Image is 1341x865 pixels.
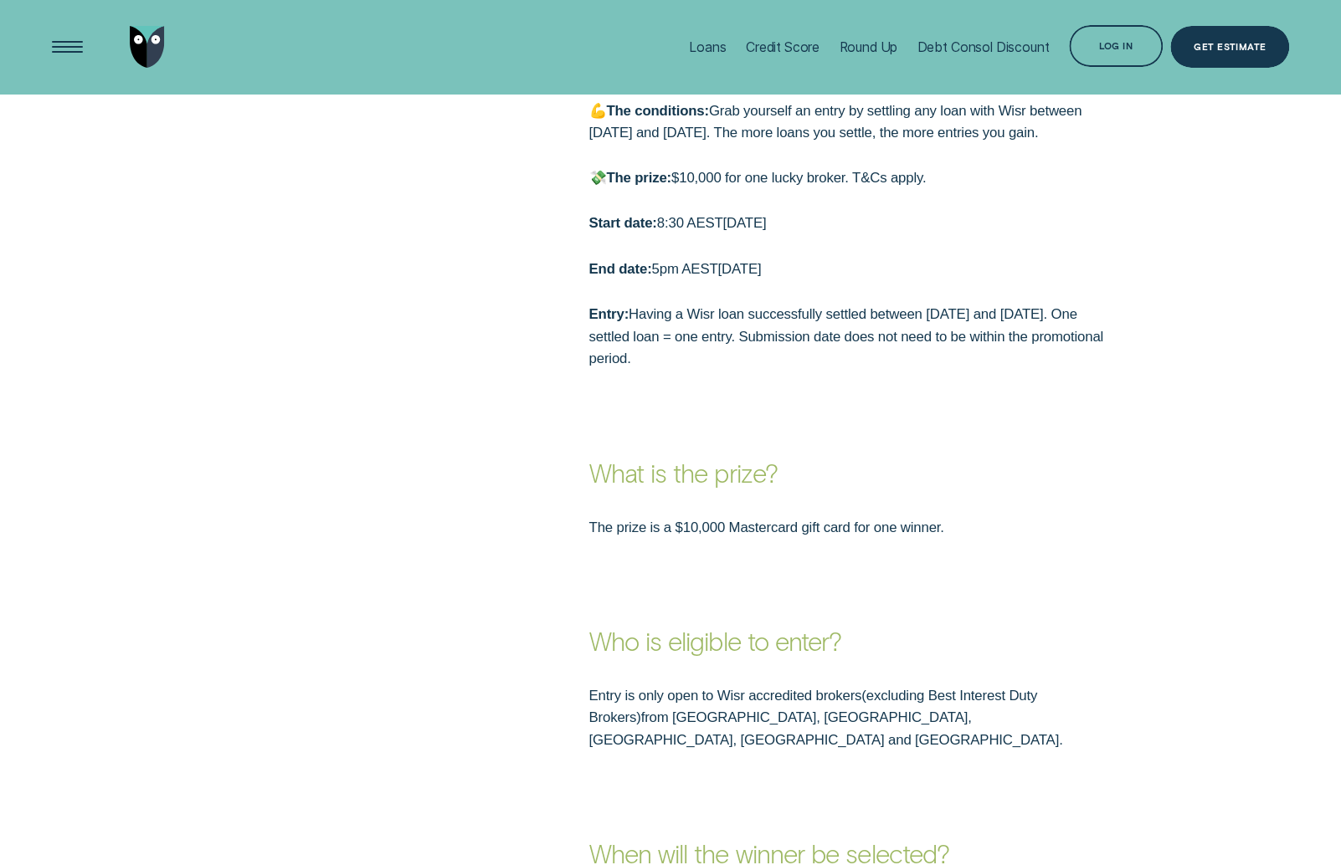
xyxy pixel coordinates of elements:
[588,260,651,276] strong: End date:
[606,103,709,119] strong: The conditions:
[588,624,841,655] strong: Who is eligible to enter?
[130,26,165,68] img: Wisr
[1170,26,1289,68] a: Get Estimate
[839,39,897,55] div: Round Up
[588,215,656,231] strong: Start date:
[1069,25,1163,67] button: Log in
[588,303,1110,368] p: Having a Wisr loan successfully settled between [DATE] and [DATE]. One settled loan = one entry. ...
[861,687,866,703] span: (
[588,305,629,321] strong: Entry:
[588,100,1110,144] p: 💪 Grab yourself an entry by settling any loan with Wisr between [DATE] and [DATE]. The more loans...
[588,684,1110,750] p: Entry is only open to Wisr accredited brokers excluding Best Interest Duty Brokers from [GEOGRAPH...
[746,39,819,55] div: Credit Score
[689,39,726,55] div: Loans
[588,456,777,487] strong: What is the prize?
[588,212,1110,234] p: 8:30 AEST[DATE]
[46,26,88,68] button: Open Menu
[606,170,671,186] strong: The prize:
[588,516,1110,538] p: The prize is a $10,000 Mastercard gift card for one winner.
[588,167,1110,189] p: 💸 $10,000 for one lucky broker. T&Cs apply.
[588,258,1110,279] p: 5pm AEST[DATE]
[917,39,1049,55] div: Debt Consol Discount
[636,709,640,724] span: )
